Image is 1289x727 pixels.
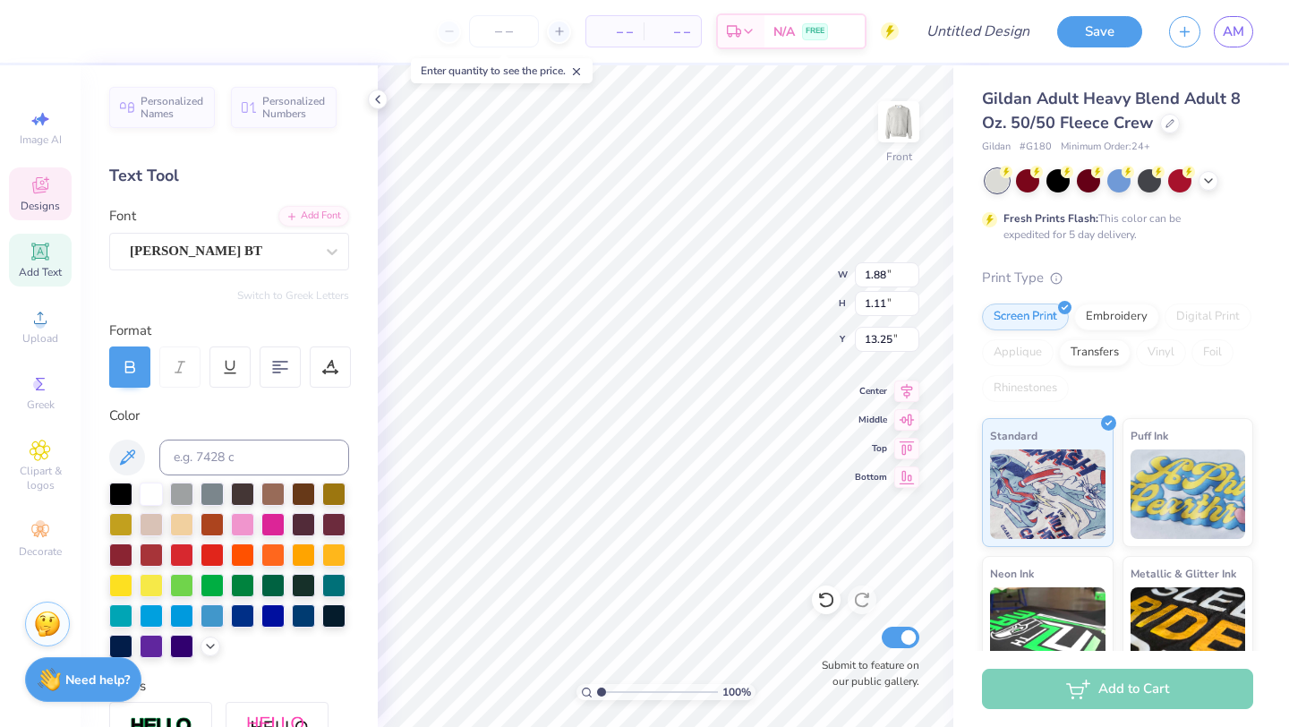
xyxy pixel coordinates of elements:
[990,449,1105,539] img: Standard
[773,22,795,41] span: N/A
[109,676,349,697] div: Styles
[1057,16,1142,47] button: Save
[1214,16,1253,47] a: AM
[65,671,130,689] strong: Need help?
[982,339,1054,366] div: Applique
[654,22,690,41] span: – –
[982,140,1011,155] span: Gildan
[1020,140,1052,155] span: # G180
[597,22,633,41] span: – –
[881,104,917,140] img: Front
[20,133,62,147] span: Image AI
[855,414,887,426] span: Middle
[1131,564,1236,583] span: Metallic & Glitter Ink
[109,321,351,341] div: Format
[1003,210,1224,243] div: This color can be expedited for 5 day delivery.
[1165,304,1251,330] div: Digital Print
[27,398,55,412] span: Greek
[806,25,824,38] span: FREE
[855,471,887,483] span: Bottom
[812,657,919,689] label: Submit to feature on our public gallery.
[722,684,751,700] span: 100 %
[278,206,349,227] div: Add Font
[990,426,1037,445] span: Standard
[19,265,62,279] span: Add Text
[1061,140,1150,155] span: Minimum Order: 24 +
[109,406,349,426] div: Color
[1074,304,1159,330] div: Embroidery
[990,587,1105,677] img: Neon Ink
[982,88,1241,133] span: Gildan Adult Heavy Blend Adult 8 Oz. 50/50 Fleece Crew
[1003,211,1098,226] strong: Fresh Prints Flash:
[982,304,1069,330] div: Screen Print
[912,13,1044,49] input: Untitled Design
[1136,339,1186,366] div: Vinyl
[990,564,1034,583] span: Neon Ink
[982,268,1253,288] div: Print Type
[1223,21,1244,42] span: AM
[262,95,326,120] span: Personalized Numbers
[411,58,593,83] div: Enter quantity to see the price.
[855,442,887,455] span: Top
[22,331,58,346] span: Upload
[19,544,62,559] span: Decorate
[141,95,204,120] span: Personalized Names
[886,149,912,165] div: Front
[109,206,136,227] label: Font
[109,164,349,188] div: Text Tool
[1131,449,1246,539] img: Puff Ink
[1131,426,1168,445] span: Puff Ink
[159,440,349,475] input: e.g. 7428 c
[1131,587,1246,677] img: Metallic & Glitter Ink
[855,385,887,398] span: Center
[237,288,349,303] button: Switch to Greek Letters
[9,464,72,492] span: Clipart & logos
[982,375,1069,402] div: Rhinestones
[21,199,60,213] span: Designs
[469,15,539,47] input: – –
[1059,339,1131,366] div: Transfers
[1191,339,1234,366] div: Foil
